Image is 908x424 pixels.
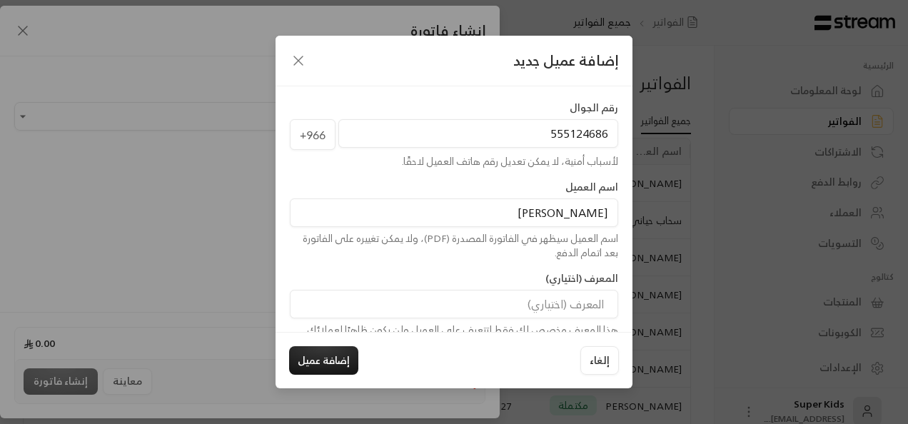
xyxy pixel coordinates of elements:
[290,198,618,227] input: اسم العميل
[580,346,619,375] button: إلغاء
[290,231,618,260] div: اسم العميل سيظهر في الفاتورة المصدرة (PDF)، ولا يمكن تغييره على الفاتورة بعد اتمام الدفع.
[289,346,358,375] button: إضافة عميل
[290,119,336,151] span: +966
[545,271,618,286] label: المعرف (اختياري)
[570,101,618,115] label: رقم الجوال
[565,180,618,194] label: اسم العميل
[290,290,618,318] input: المعرف (اختياري)
[290,323,618,337] div: هذا المعرف مخصص لك فقط لتتعرف على العميل ولن يكون ظاهرًا لعملائك.
[513,50,618,71] span: إضافة عميل جديد
[290,154,618,168] div: لأسباب أمنية، لا يمكن تعديل رقم هاتف العميل لاحقًا.
[338,119,618,148] input: رقم الجوال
